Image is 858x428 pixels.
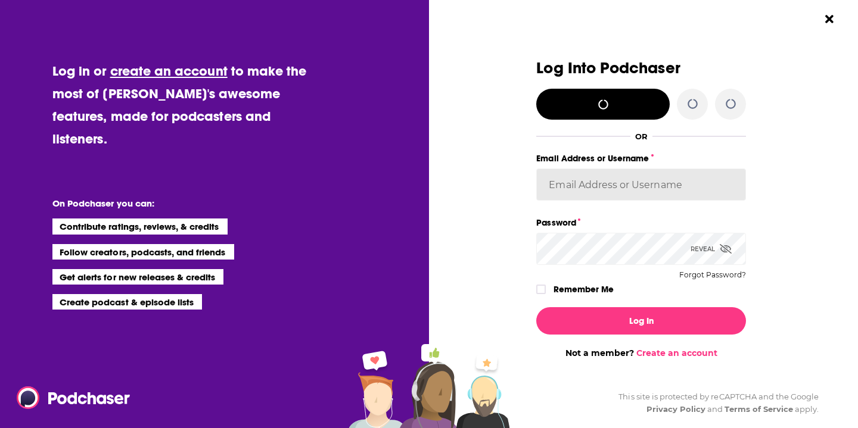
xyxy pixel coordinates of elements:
[536,348,746,358] div: Not a member?
[536,215,746,230] label: Password
[646,404,706,414] a: Privacy Policy
[536,307,746,335] button: Log In
[536,168,746,201] input: Email Address or Username
[52,294,202,310] li: Create podcast & episode lists
[554,282,614,297] label: Remember Me
[725,404,793,414] a: Terms of Service
[635,132,648,141] div: OR
[536,151,746,166] label: Email Address or Username
[17,386,131,409] img: Podchaser - Follow, Share and Rate Podcasts
[679,271,746,279] button: Forgot Password?
[17,386,122,409] a: Podchaser - Follow, Share and Rate Podcasts
[52,269,223,285] li: Get alerts for new releases & credits
[691,233,732,265] div: Reveal
[636,348,717,358] a: Create an account
[52,218,228,234] li: Contribute ratings, reviews, & credits
[609,390,819,415] div: This site is protected by reCAPTCHA and the Google and apply.
[52,198,291,209] li: On Podchaser you can:
[536,60,746,77] h3: Log Into Podchaser
[818,8,841,30] button: Close Button
[52,244,234,260] li: Follow creators, podcasts, and friends
[110,63,228,79] a: create an account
